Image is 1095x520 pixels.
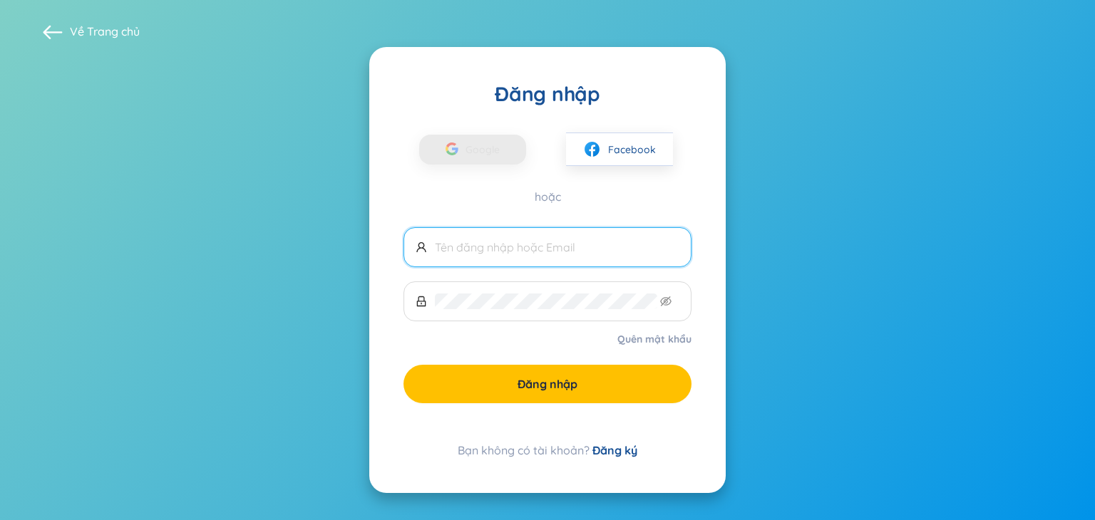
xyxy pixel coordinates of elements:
[416,296,427,307] span: lock
[416,241,427,253] span: user
[566,132,673,166] button: facebookFacebook
[403,365,692,403] button: Đăng nhập
[518,376,577,392] span: Đăng nhập
[617,332,692,346] a: Quên mật khẩu
[466,135,507,165] span: Google
[608,142,656,157] span: Facebook
[70,24,140,39] span: Về
[87,24,140,38] a: Trang chủ
[435,239,679,255] input: Tên đăng nhập hoặc Email
[660,296,672,307] span: eye-invisible
[583,140,601,158] img: facebook
[592,443,637,457] a: Đăng ký
[403,442,692,459] div: Bạn không có tài khoản?
[403,81,692,107] div: Đăng nhập
[403,189,692,204] div: hoặc
[419,135,526,165] button: Google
